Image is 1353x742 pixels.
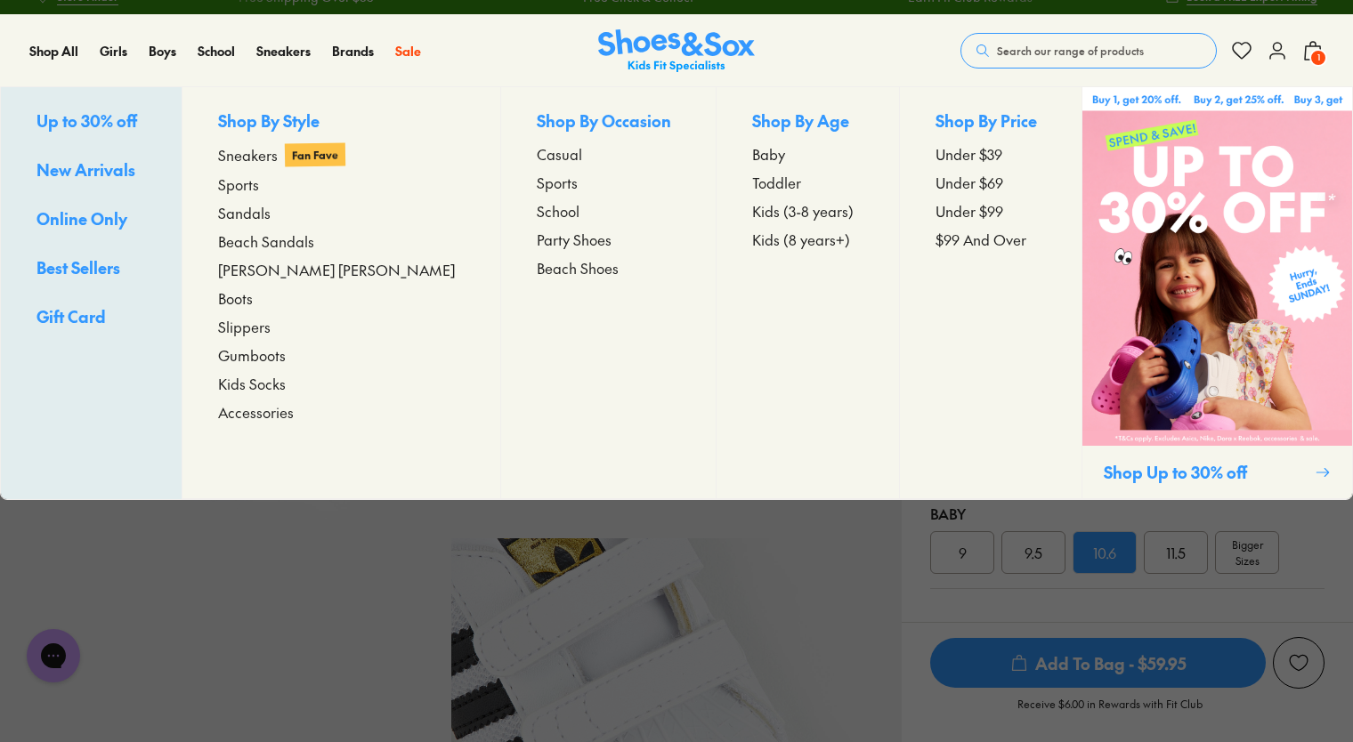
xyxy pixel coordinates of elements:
[218,230,314,252] span: Beach Sandals
[1082,87,1352,446] img: SNS_WEBASSETS_CollectionHero_1280x1600_3_3cc3cab1-0476-4628-9278-87f58d7d6f8a.png
[36,109,146,136] a: Up to 30% off
[36,158,135,181] span: New Arrivals
[537,229,680,250] a: Party Shoes
[29,42,78,60] a: Shop All
[936,172,1046,193] a: Under $69
[598,29,755,73] a: Shoes & Sox
[218,401,464,423] a: Accessories
[100,42,127,60] a: Girls
[1302,31,1324,70] button: 1
[598,29,755,73] img: SNS_Logo_Responsive.svg
[218,344,286,366] span: Gumboots
[537,200,680,222] a: School
[930,637,1266,689] button: Add To Bag - $59.95
[29,42,78,60] span: Shop All
[218,202,271,223] span: Sandals
[959,542,967,563] span: 9
[1309,49,1327,67] span: 1
[1273,637,1325,689] button: Add to Wishlist
[395,42,421,60] a: Sale
[752,229,863,250] a: Kids (8 years+)
[936,200,1046,222] a: Under $99
[930,503,1325,524] div: Baby
[537,257,680,278] a: Beach Shoes
[537,172,680,193] a: Sports
[36,256,120,278] span: Best Sellers
[218,143,464,166] a: Sneakers Fan Fave
[936,229,1026,250] span: $99 And Over
[218,173,259,195] span: Sports
[218,230,464,252] a: Beach Sandals
[395,42,421,60] span: Sale
[149,42,176,60] a: Boys
[1093,542,1116,563] span: 10.6
[218,344,464,366] a: Gumboots
[36,255,146,283] a: Best Sellers
[36,207,127,230] span: Online Only
[36,305,106,327] span: Gift Card
[936,229,1046,250] a: $99 And Over
[100,42,127,60] span: Girls
[218,259,455,280] span: [PERSON_NAME] [PERSON_NAME]
[936,143,1002,165] span: Under $39
[936,200,1003,222] span: Under $99
[1082,87,1352,499] a: Shop Up to 30% off
[936,172,1003,193] span: Under $69
[1104,460,1308,484] p: Shop Up to 30% off
[752,172,863,193] a: Toddler
[960,33,1217,69] button: Search our range of products
[1166,542,1186,563] span: 11.5
[752,229,850,250] span: Kids (8 years+)
[218,316,271,337] span: Slippers
[752,143,785,165] span: Baby
[936,143,1046,165] a: Under $39
[218,287,253,309] span: Boots
[537,200,579,222] span: School
[537,257,619,278] span: Beach Shoes
[752,109,863,136] p: Shop By Age
[752,200,863,222] a: Kids (3-8 years)
[936,109,1046,136] p: Shop By Price
[537,172,578,193] span: Sports
[218,401,294,423] span: Accessories
[198,42,235,60] span: School
[218,202,464,223] a: Sandals
[218,316,464,337] a: Slippers
[198,42,235,60] a: School
[256,42,311,60] span: Sneakers
[218,259,464,280] a: [PERSON_NAME] [PERSON_NAME]
[752,200,854,222] span: Kids (3-8 years)
[752,172,801,193] span: Toddler
[537,143,582,165] span: Casual
[218,173,464,195] a: Sports
[1017,696,1203,728] p: Receive $6.00 in Rewards with Fit Club
[332,42,374,60] span: Brands
[537,229,612,250] span: Party Shoes
[218,144,278,165] span: Sneakers
[36,157,146,185] a: New Arrivals
[930,638,1266,688] span: Add To Bag - $59.95
[149,42,176,60] span: Boys
[218,373,286,394] span: Kids Socks
[1232,536,1263,569] span: Bigger Sizes
[537,109,680,136] p: Shop By Occasion
[285,142,345,166] p: Fan Fave
[1025,542,1042,563] span: 9.5
[997,43,1144,59] span: Search our range of products
[752,143,863,165] a: Baby
[537,143,680,165] a: Casual
[36,304,146,332] a: Gift Card
[256,42,311,60] a: Sneakers
[930,617,1325,636] div: Unsure on sizing? We have a range of resources to help
[218,373,464,394] a: Kids Socks
[36,206,146,234] a: Online Only
[218,109,464,136] p: Shop By Style
[332,42,374,60] a: Brands
[18,623,89,689] iframe: Gorgias live chat messenger
[218,287,464,309] a: Boots
[36,109,137,132] span: Up to 30% off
